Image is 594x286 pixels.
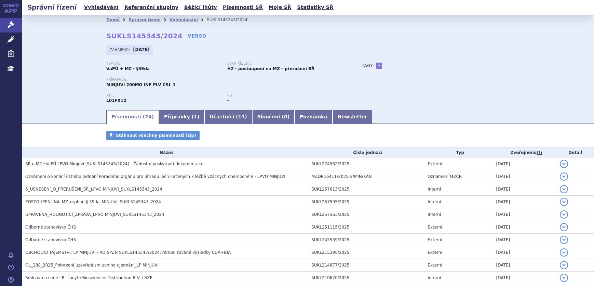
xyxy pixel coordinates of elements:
[25,199,161,204] span: POSTOUPENÍ_NA_MZ_orphan § 39da_MINJUVI_SUKLS145343_2024
[308,246,424,259] td: SUKL215395/2025
[493,221,557,234] td: [DATE]
[25,187,162,192] span: 6_USNESENÍ_O_PŘERUŠENÍ_SŘ_LPVO MINJUVI_SUKLS145343_2024
[238,114,245,119] span: 11
[25,174,285,179] span: Oznámení o konání ústního jednání Poradního orgánu pro úhradu léčiv určených k léčbě vzácných one...
[537,151,542,155] abbr: (?)
[106,66,150,71] strong: VaPÚ + MC - §39da
[560,261,568,269] button: detail
[25,250,231,255] span: OBCHODNÍ TAJEMSTVÍ: LP MINJUVI - AD SPZN SUKLS145343/2024: Aktualizované výsledky CUA+BIA
[428,250,442,255] span: Externí
[106,110,159,124] a: Písemnosti (74)
[556,147,594,158] th: Detail
[106,78,348,82] p: Přípravek:
[493,183,557,196] td: [DATE]
[204,110,252,124] a: Účastníci (11)
[493,158,557,170] td: [DATE]
[227,62,341,66] p: Stav řízení:
[333,110,373,124] a: Newsletter
[493,234,557,246] td: [DATE]
[106,98,126,103] strong: TAFASITAMAB
[493,259,557,272] td: [DATE]
[308,272,424,284] td: SUKL210670/2025
[308,196,424,208] td: SUKL257595/2025
[284,114,287,119] span: 0
[295,110,333,124] a: Poznámka
[493,246,557,259] td: [DATE]
[182,3,219,12] a: Běžící lhůty
[221,3,265,12] a: Písemnosti SŘ
[493,196,557,208] td: [DATE]
[308,147,424,158] th: Číslo jednací
[428,263,442,268] span: Externí
[428,225,442,230] span: Externí
[493,147,557,158] th: Zveřejněno
[25,161,203,166] span: SŘ o MC+VaPÚ LPVO Minjuvi (SUKLS145343/2024) - Žádost o poskytnutí dokumentace
[493,170,557,183] td: [DATE]
[428,199,441,204] span: Interní
[428,187,441,192] span: Interní
[295,3,335,12] a: Statistiky SŘ
[308,234,424,246] td: SUKL245539/2025
[25,237,76,242] span: Odborné stanovisko ČHS
[560,198,568,206] button: detail
[122,3,180,12] a: Referenční skupiny
[194,114,197,119] span: 1
[106,62,220,66] p: Typ SŘ:
[25,212,164,217] span: UPRAVENÁ_HODNOTÍCÍ_ZPRÁVA_LPVO MINJUVI_SUKLS145343_2024
[308,221,424,234] td: SUKL251115/2025
[22,147,308,158] th: Název
[560,248,568,257] button: detail
[560,274,568,282] button: detail
[428,275,441,280] span: Interní
[560,172,568,181] button: detail
[106,17,120,22] a: Domů
[22,2,82,12] h2: Správní řízení
[428,212,441,217] span: Interní
[106,93,220,97] p: ATC:
[252,110,295,124] a: Sloučení (0)
[106,131,200,140] a: Stáhnout všechny písemnosti (zip)
[116,133,196,138] span: Stáhnout všechny písemnosti (zip)
[129,17,161,22] a: Správní řízení
[188,32,206,39] a: VERSO
[493,272,557,284] td: [DATE]
[25,275,152,280] span: Smlouva o ceně LP - Incyte Biosciences Distribution B.V. / SZP
[560,236,568,244] button: detail
[493,208,557,221] td: [DATE]
[424,147,492,158] th: Typ
[145,114,151,119] span: 74
[308,259,424,272] td: SUKL214877/2025
[207,15,256,25] li: SUKLS145343/2024
[428,161,442,166] span: Externí
[308,158,424,170] td: SUKL274982/2025
[560,160,568,168] button: detail
[308,170,424,183] td: MZDR16411/2025-2/MIN/KAN
[159,110,204,124] a: Přípravky (1)
[428,237,442,242] span: Externí
[560,185,568,193] button: detail
[560,210,568,219] button: detail
[25,263,159,268] span: OL_288_2025_Potvrzení uzavření smluvního ujednání_LP MINJUVI
[227,93,341,97] p: RS:
[170,17,198,22] a: Vyhledávání
[227,66,314,71] strong: HZ - postoupení na MZ – přerušení SŘ
[376,63,382,69] a: +
[110,47,131,52] span: Zahájeno:
[227,98,229,103] strong: -
[362,62,373,70] h3: Tagy
[308,208,424,221] td: SUKL257563/2025
[106,82,176,87] span: MINJUVI 200MG INF PLV CSL 1
[25,225,76,230] span: Odborné stanovisko ČHS
[308,183,424,196] td: SUKL257613/2025
[106,32,183,40] strong: SUKLS145343/2024
[133,47,150,52] strong: [DATE]
[267,3,293,12] a: Moje SŘ
[82,3,121,12] a: Vyhledávání
[428,174,462,179] span: Oznámení MZČR
[560,223,568,231] button: detail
